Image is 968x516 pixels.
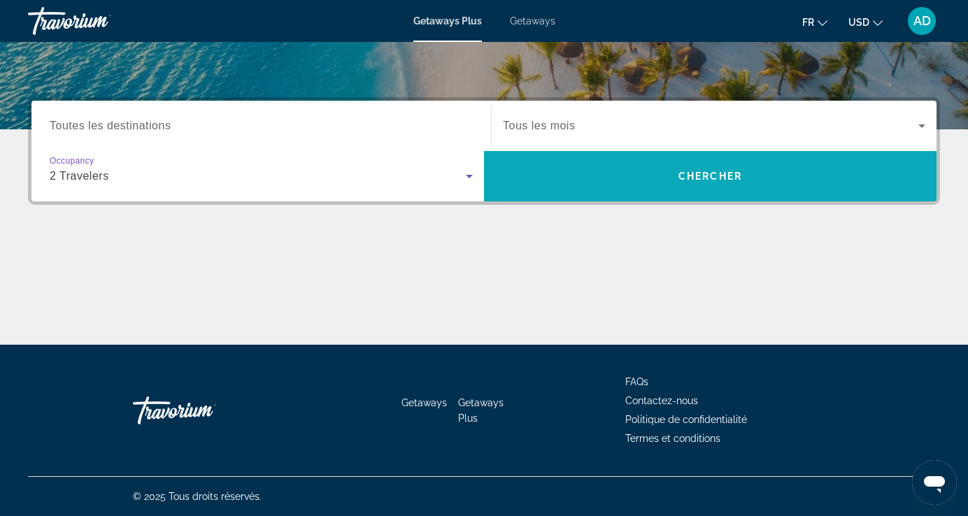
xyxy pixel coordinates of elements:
div: Search widget [31,101,937,201]
span: fr [802,17,814,28]
span: Chercher [678,171,742,182]
span: Occupancy [50,157,94,166]
button: Change currency [848,12,883,32]
a: Go Home [133,389,273,431]
button: Search [484,151,937,201]
span: Tous les mois [503,120,575,131]
a: Getaways Plus [458,397,504,424]
a: Travorium [28,3,168,39]
input: Select destination [50,118,473,135]
span: AD [913,14,931,28]
button: Change language [802,12,827,32]
a: Getaways [510,15,555,27]
button: User Menu [904,6,940,36]
a: FAQs [625,376,648,387]
iframe: Bouton de lancement de la fenêtre de messagerie [912,460,957,505]
a: Termes et conditions [625,433,720,444]
span: Toutes les destinations [50,120,171,131]
a: Getaways Plus [413,15,482,27]
span: 2 Travelers [50,170,109,182]
span: USD [848,17,869,28]
a: Contactez-nous [625,395,698,406]
a: Politique de confidentialité [625,414,747,425]
span: © 2025 Tous droits réservés. [133,491,262,502]
a: Getaways [401,397,447,408]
